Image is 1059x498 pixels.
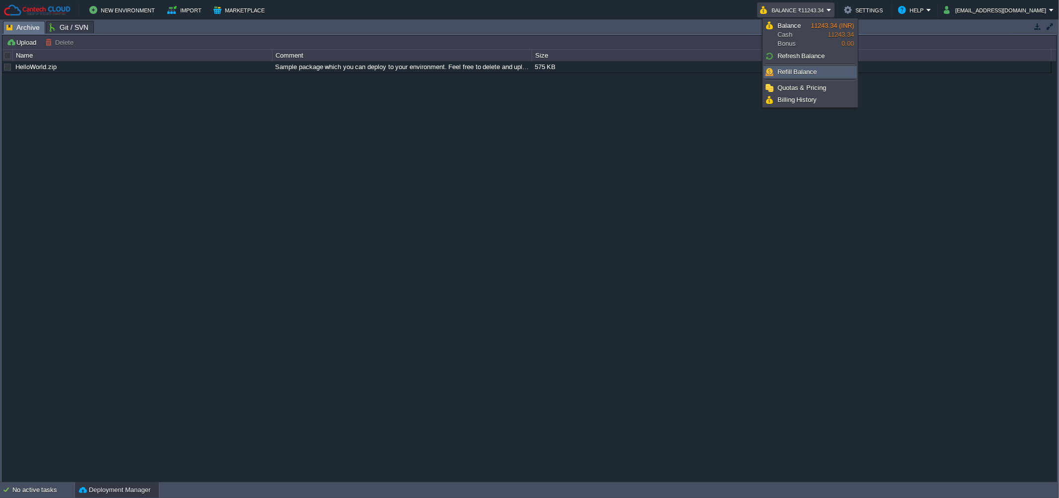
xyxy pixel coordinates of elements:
[273,50,532,61] div: Comment
[3,4,71,16] img: Cantech Cloud
[6,38,39,47] button: Upload
[15,63,57,71] a: HelloWorld.zip
[811,22,854,29] span: 11243.34 (INR)
[777,52,825,60] span: Refresh Balance
[811,22,854,47] span: 11243.34 0.00
[764,20,856,50] a: BalanceCashBonus11243.34 (INR)11243.340.00
[532,61,791,73] div: 575 KB
[898,4,926,16] button: Help
[760,4,827,16] button: Balance ₹11243.34
[6,21,40,34] span: Archive
[777,96,817,103] span: Billing History
[944,4,1049,16] button: [EMAIL_ADDRESS][DOMAIN_NAME]
[764,94,856,105] a: Billing History
[777,84,826,91] span: Quotas & Pricing
[777,21,811,48] span: Cash Bonus
[777,22,801,29] span: Balance
[533,50,791,61] div: Size
[213,4,268,16] button: Marketplace
[777,68,817,76] span: Refill Balance
[764,51,856,62] a: Refresh Balance
[13,50,272,61] div: Name
[792,50,1051,61] div: Upload Date
[79,485,150,495] button: Deployment Manager
[792,61,1051,73] div: 15:12 | [DATE]
[764,67,856,78] a: Refill Balance
[167,4,205,16] button: Import
[45,38,76,47] button: Delete
[273,61,531,73] div: Sample package which you can deploy to your environment. Feel free to delete and upload a package...
[89,4,158,16] button: New Environment
[50,21,88,33] span: Git / SVN
[764,83,856,93] a: Quotas & Pricing
[12,482,74,498] div: No active tasks
[844,4,886,16] button: Settings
